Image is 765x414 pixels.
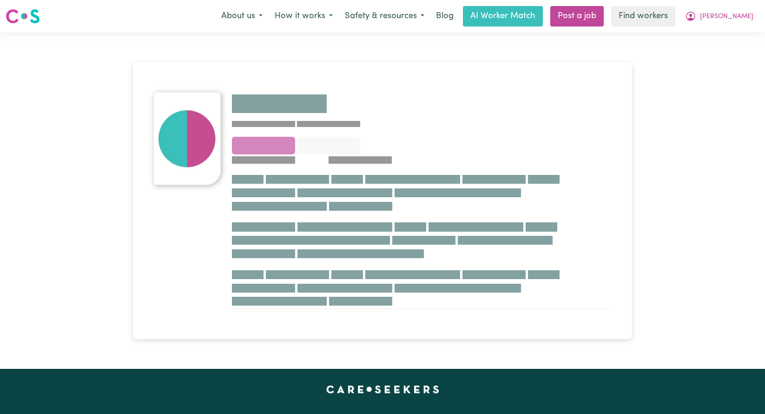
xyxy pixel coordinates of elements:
a: Find workers [611,6,675,27]
a: Post a job [550,6,604,27]
a: Careseekers logo [6,6,40,27]
button: Safety & resources [339,7,430,26]
button: About us [215,7,269,26]
button: My Account [679,7,759,26]
span: [PERSON_NAME] [700,12,753,22]
a: AI Worker Match [463,6,543,27]
a: Careseekers home page [326,386,439,393]
a: Blog [430,6,459,27]
button: How it works [269,7,339,26]
iframe: Button to launch messaging window [728,377,758,407]
img: Careseekers logo [6,8,40,25]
